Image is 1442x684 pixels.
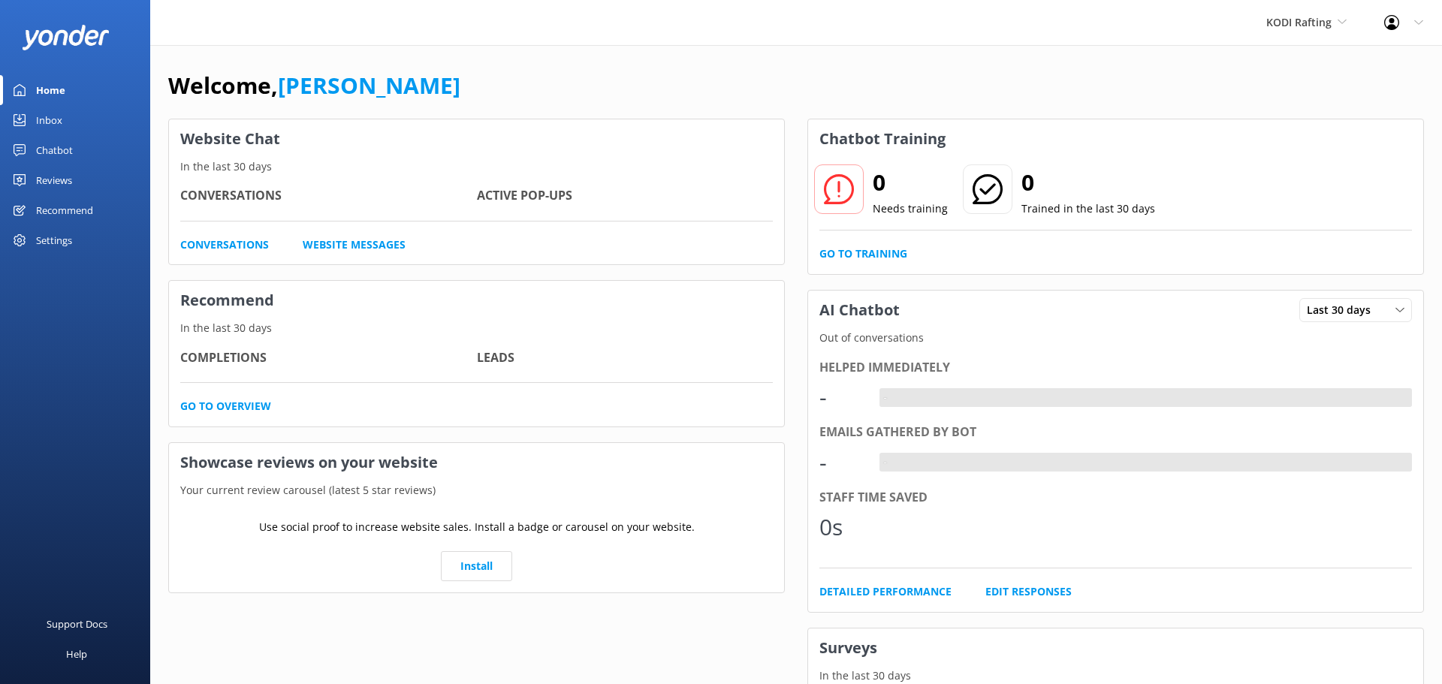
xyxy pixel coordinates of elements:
h4: Conversations [180,186,477,206]
a: [PERSON_NAME] [278,70,460,101]
div: Emails gathered by bot [819,423,1412,442]
div: - [819,379,864,415]
a: Go to overview [180,398,271,414]
div: Inbox [36,105,62,135]
a: Detailed Performance [819,583,952,600]
p: Your current review carousel (latest 5 star reviews) [169,482,784,499]
h3: Surveys [808,628,1423,667]
h2: 0 [873,164,948,200]
p: In the last 30 days [808,667,1423,684]
h2: 0 [1021,164,1155,200]
h4: Leads [477,348,774,368]
div: - [879,453,891,472]
a: Website Messages [303,237,406,253]
p: Use social proof to increase website sales. Install a badge or carousel on your website. [259,519,695,535]
p: Trained in the last 30 days [1021,200,1155,217]
div: Chatbot [36,135,73,165]
h3: Recommend [169,281,784,320]
div: 0s [819,509,864,545]
span: Last 30 days [1307,302,1380,318]
a: Go to Training [819,246,907,262]
p: Needs training [873,200,948,217]
div: Reviews [36,165,72,195]
p: Out of conversations [808,330,1423,346]
h3: Chatbot Training [808,119,957,158]
span: KODI Rafting [1266,15,1332,29]
p: In the last 30 days [169,320,784,336]
div: Support Docs [47,609,107,639]
h3: Showcase reviews on your website [169,443,784,482]
h3: Website Chat [169,119,784,158]
div: Settings [36,225,72,255]
img: yonder-white-logo.png [23,25,109,50]
p: In the last 30 days [169,158,784,175]
div: Recommend [36,195,93,225]
a: Install [441,551,512,581]
h4: Active Pop-ups [477,186,774,206]
div: Home [36,75,65,105]
a: Conversations [180,237,269,253]
h3: AI Chatbot [808,291,911,330]
a: Edit Responses [985,583,1072,600]
h1: Welcome, [168,68,460,104]
div: Helped immediately [819,358,1412,378]
div: - [879,388,891,408]
h4: Completions [180,348,477,368]
div: Staff time saved [819,488,1412,508]
div: - [819,444,864,481]
div: Help [66,639,87,669]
